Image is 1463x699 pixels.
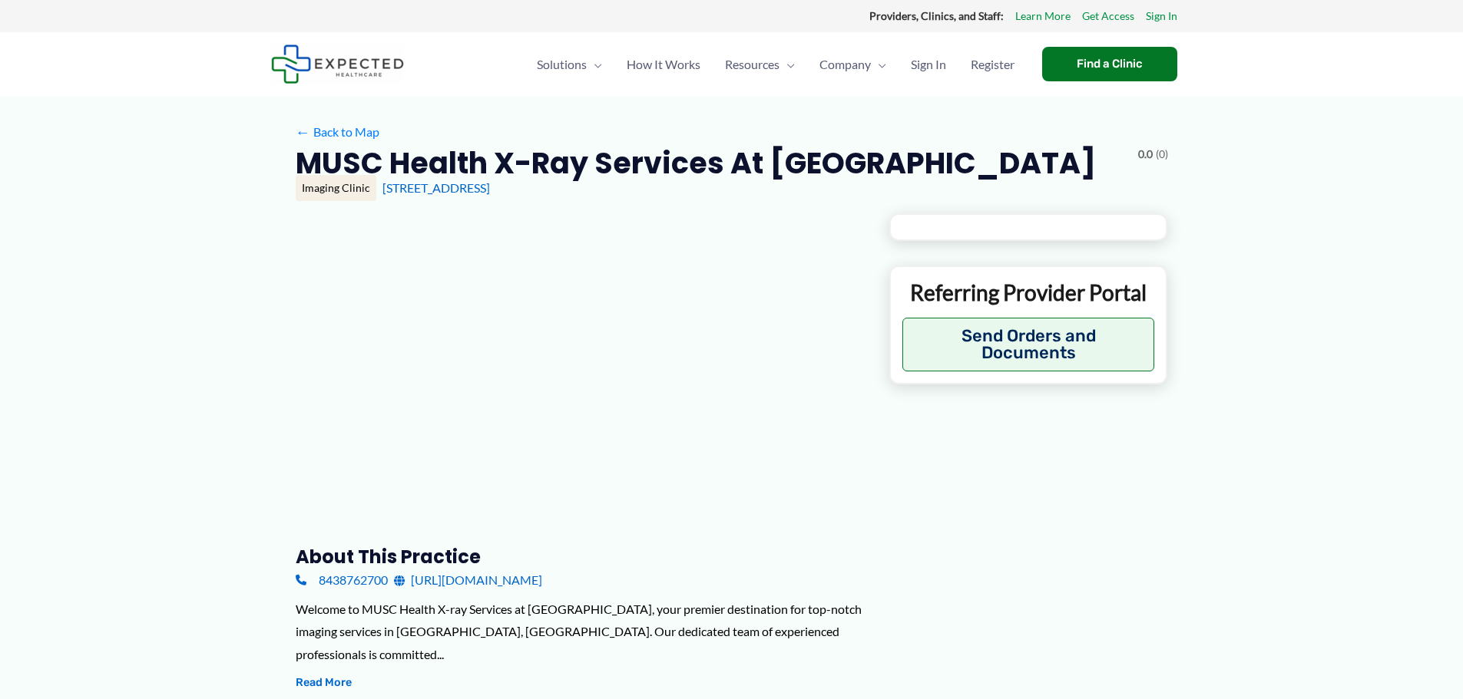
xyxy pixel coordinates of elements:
[713,38,807,91] a: ResourcesMenu Toggle
[296,545,865,569] h3: About this practice
[899,38,958,91] a: Sign In
[819,38,871,91] span: Company
[902,279,1155,306] p: Referring Provider Portal
[525,38,614,91] a: SolutionsMenu Toggle
[537,38,587,91] span: Solutions
[525,38,1027,91] nav: Primary Site Navigation
[382,180,490,195] a: [STREET_ADDRESS]
[1082,6,1134,26] a: Get Access
[394,569,542,592] a: [URL][DOMAIN_NAME]
[971,38,1015,91] span: Register
[296,569,388,592] a: 8438762700
[779,38,795,91] span: Menu Toggle
[614,38,713,91] a: How It Works
[1042,47,1177,81] a: Find a Clinic
[296,175,376,201] div: Imaging Clinic
[911,38,946,91] span: Sign In
[1156,144,1168,164] span: (0)
[296,598,865,666] div: Welcome to MUSC Health X-ray Services at [GEOGRAPHIC_DATA], your premier destination for top-notc...
[1138,144,1153,164] span: 0.0
[627,38,700,91] span: How It Works
[807,38,899,91] a: CompanyMenu Toggle
[271,45,404,84] img: Expected Healthcare Logo - side, dark font, small
[902,318,1155,371] button: Send Orders and Documents
[1015,6,1071,26] a: Learn More
[296,120,379,143] a: ←Back to Map
[869,9,1004,22] strong: Providers, Clinics, and Staff:
[296,144,1096,182] h2: MUSC Health X-ray Services at [GEOGRAPHIC_DATA]
[296,124,310,139] span: ←
[1146,6,1177,26] a: Sign In
[958,38,1027,91] a: Register
[871,38,886,91] span: Menu Toggle
[587,38,602,91] span: Menu Toggle
[725,38,779,91] span: Resources
[296,674,352,692] button: Read More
